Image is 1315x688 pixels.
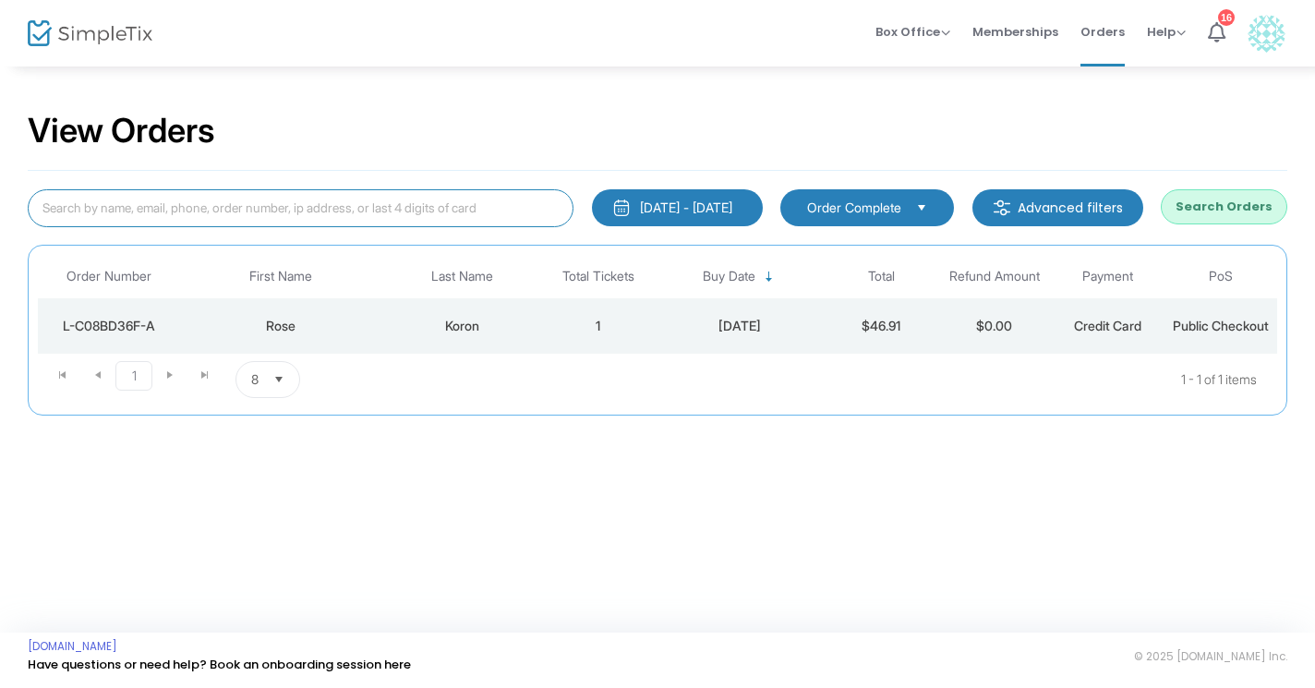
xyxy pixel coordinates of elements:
[993,199,1011,217] img: filter
[1074,318,1141,333] span: Credit Card
[541,298,655,354] td: 1
[1218,9,1235,26] div: 16
[972,189,1143,226] m-button: Advanced filters
[703,269,755,284] span: Buy Date
[659,317,820,335] div: 8/13/2025
[972,8,1058,55] span: Memberships
[38,255,1277,354] div: Data table
[28,656,411,673] a: Have questions or need help? Book an onboarding session here
[388,317,537,335] div: Koron
[1134,649,1287,664] span: © 2025 [DOMAIN_NAME] Inc.
[431,269,493,284] span: Last Name
[42,317,175,335] div: L-C08BD36F-A
[1173,318,1269,333] span: Public Checkout
[28,189,573,227] input: Search by name, email, phone, order number, ip address, or last 4 digits of card
[251,370,259,389] span: 8
[807,199,901,217] span: Order Complete
[249,269,312,284] span: First Name
[875,23,950,41] span: Box Office
[66,269,151,284] span: Order Number
[484,361,1257,398] kendo-pager-info: 1 - 1 of 1 items
[640,199,732,217] div: [DATE] - [DATE]
[1082,269,1133,284] span: Payment
[612,199,631,217] img: monthly
[28,639,117,654] a: [DOMAIN_NAME]
[1080,8,1125,55] span: Orders
[909,198,935,218] button: Select
[592,189,763,226] button: [DATE] - [DATE]
[825,255,938,298] th: Total
[266,362,292,397] button: Select
[1209,269,1233,284] span: PoS
[937,255,1051,298] th: Refund Amount
[1147,23,1186,41] span: Help
[541,255,655,298] th: Total Tickets
[28,111,215,151] h2: View Orders
[115,361,152,391] span: Page 1
[762,270,777,284] span: Sortable
[184,317,379,335] div: Rose
[937,298,1051,354] td: $0.00
[825,298,938,354] td: $46.91
[1161,189,1287,224] button: Search Orders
